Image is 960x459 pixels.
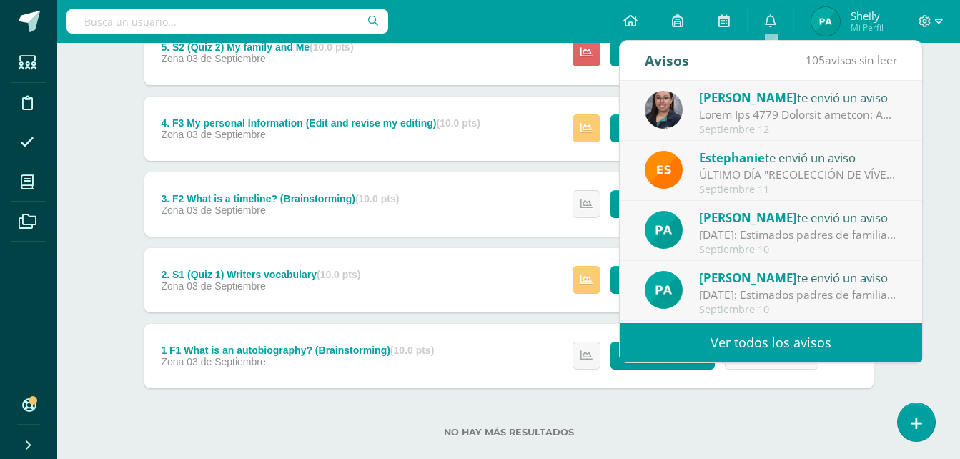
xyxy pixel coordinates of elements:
span: Sheily [851,9,884,23]
span: Zona [161,53,184,64]
span: 03 de Septiembre [187,204,266,216]
span: [PERSON_NAME] [699,270,797,286]
a: Punteos [610,114,715,142]
div: ÚLTIMO DÍA "RECOLECCIÓN DE VÍVERES": Queridos Padres de Familia BSJ, Compartimos nuevamente el re... [699,167,898,183]
span: 03 de Septiembre [187,53,266,64]
img: 0df15a1fedf1dd227969dd67b78ee9c7.png [645,271,683,309]
div: 1 F1 What is an autobiography? (Brainstorming) [161,345,434,356]
span: 03 de Septiembre [187,129,266,140]
div: Septiembre 12 [699,124,898,136]
div: Septiembre 10 [699,304,898,316]
span: [PERSON_NAME] [699,209,797,226]
span: [PERSON_NAME] [699,89,797,106]
a: Punteos [610,342,715,370]
div: Drama Day 2025 Circular oficial: Dear Elementary Parents, We are excited to share with you the de... [699,107,898,123]
div: 3. F2 What is a timeline? (Brainstorming) [161,193,399,204]
img: 0df15a1fedf1dd227969dd67b78ee9c7.png [645,211,683,249]
strong: (10.0 pts) [390,345,434,356]
span: 03 de Septiembre [187,356,266,367]
span: Zona [161,204,184,216]
span: Zona [161,129,184,140]
div: 4. F3 My personal Information (Edit and revise my editing) [161,117,480,129]
span: Zona [161,356,184,367]
div: 2. S1 (Quiz 1) Writers vocabulary [161,269,360,280]
img: 4ba0fbdb24318f1bbd103ebd070f4524.png [645,151,683,189]
div: Avisos [645,41,689,80]
div: Septiembre 11 [699,184,898,196]
div: 11 de septiembre: Estimados padres de familia de Primero C, Reciban un cordial saludo. Les inform... [699,287,898,303]
span: 105 [806,52,825,68]
a: Ver todos los avisos [620,323,922,362]
strong: (10.0 pts) [317,269,360,280]
div: te envió un aviso [699,148,898,167]
input: Busca un usuario... [66,9,388,34]
div: te envió un aviso [699,88,898,107]
img: 6fb385528ffb729c9b944b13f11ee051.png [645,91,683,129]
span: Mi Perfil [851,21,884,34]
a: Punteos [610,190,715,218]
span: Estephanie [699,149,765,166]
strong: (10.0 pts) [355,193,399,204]
div: te envió un aviso [699,268,898,287]
div: Septiembre 10 [699,244,898,256]
div: 5. S2 (Quiz 2) My family and Me [161,41,353,53]
div: te envió un aviso [699,208,898,227]
strong: (10.0 pts) [436,117,480,129]
span: Zona [161,280,184,292]
label: No hay más resultados [144,427,874,438]
strong: (10.0 pts) [310,41,353,53]
div: 11 de septiembre: Estimados padres de familia de Primero C, Reciban un cordial saludo. Les inform... [699,227,898,243]
a: Punteos [610,266,715,294]
img: b0c5a64c46d61fd28d8de184b3c78043.png [811,7,840,36]
a: Punteos [610,39,715,66]
span: 03 de Septiembre [187,280,266,292]
span: avisos sin leer [806,52,897,68]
